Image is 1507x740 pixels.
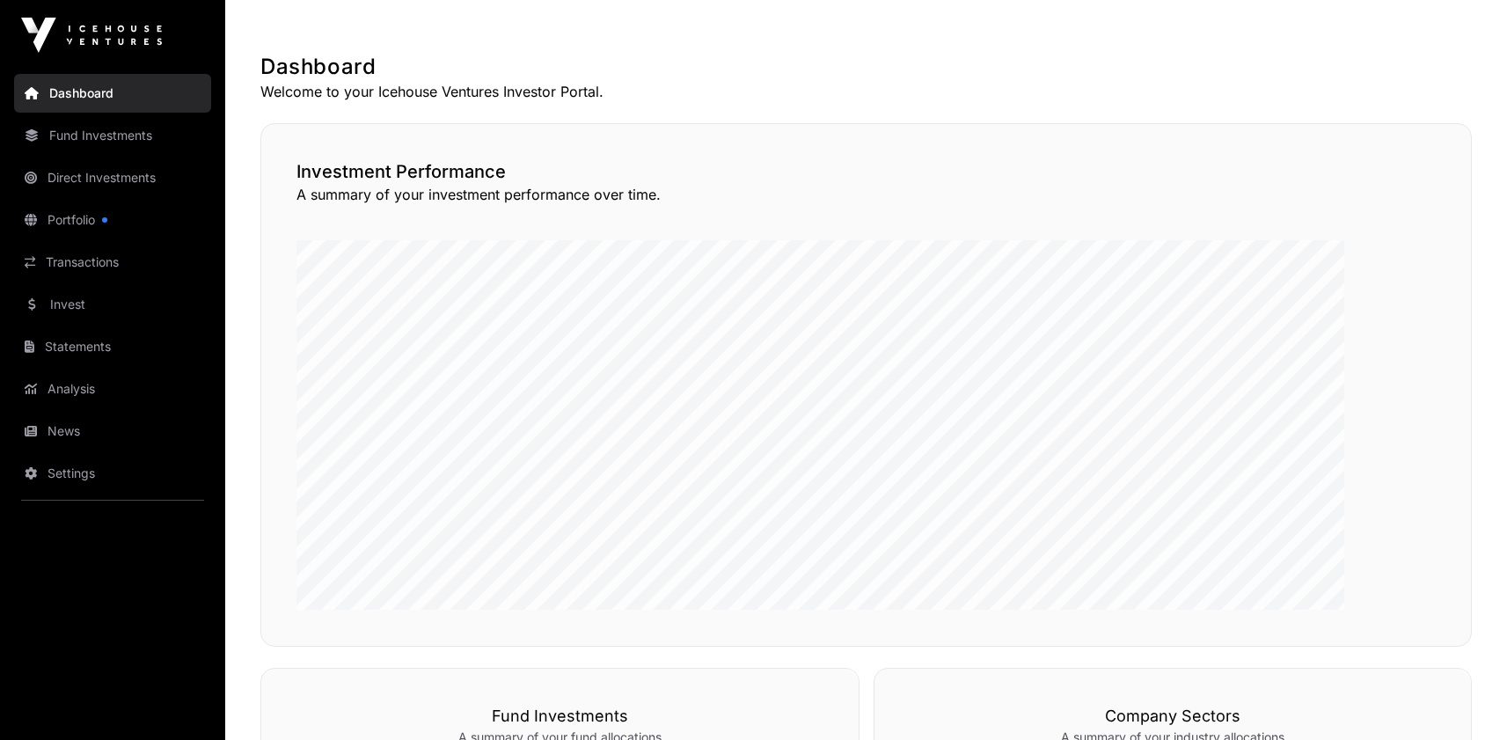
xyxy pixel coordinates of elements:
[14,370,211,408] a: Analysis
[260,81,1472,102] p: Welcome to your Icehouse Ventures Investor Portal.
[14,412,211,451] a: News
[296,184,1436,205] p: A summary of your investment performance over time.
[1419,656,1507,740] iframe: Chat Widget
[296,159,1436,184] h2: Investment Performance
[14,116,211,155] a: Fund Investments
[910,704,1437,729] h3: Company Sectors
[14,327,211,366] a: Statements
[296,704,823,729] h3: Fund Investments
[14,285,211,324] a: Invest
[260,53,1472,81] h1: Dashboard
[14,243,211,282] a: Transactions
[14,454,211,493] a: Settings
[21,18,162,53] img: Icehouse Ventures Logo
[14,201,211,239] a: Portfolio
[14,158,211,197] a: Direct Investments
[14,74,211,113] a: Dashboard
